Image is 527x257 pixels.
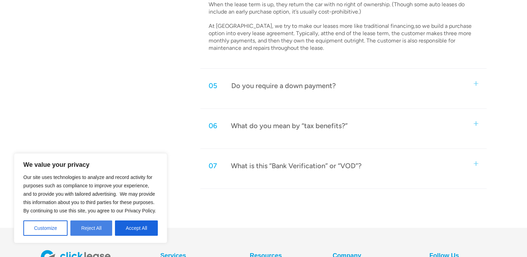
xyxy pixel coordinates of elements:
div: What is this “Bank Verification” or “VOD”? [231,161,362,170]
span: Our site uses technologies to analyze and record activity for purposes such as compliance to impr... [23,174,156,213]
div: Do you require a down payment? [231,81,336,90]
div: We value your privacy [14,153,167,243]
p: We value your privacy [23,161,158,169]
button: Reject All [70,220,112,236]
div: 06 [209,121,217,130]
div: 05 [209,81,217,90]
div: 07 [209,161,217,170]
img: small plus [474,161,478,166]
div: What do you mean by “tax benefits?” [231,121,348,130]
button: Customize [23,220,68,236]
button: Accept All [115,220,158,236]
img: small plus [474,121,478,126]
img: small plus [474,81,478,86]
